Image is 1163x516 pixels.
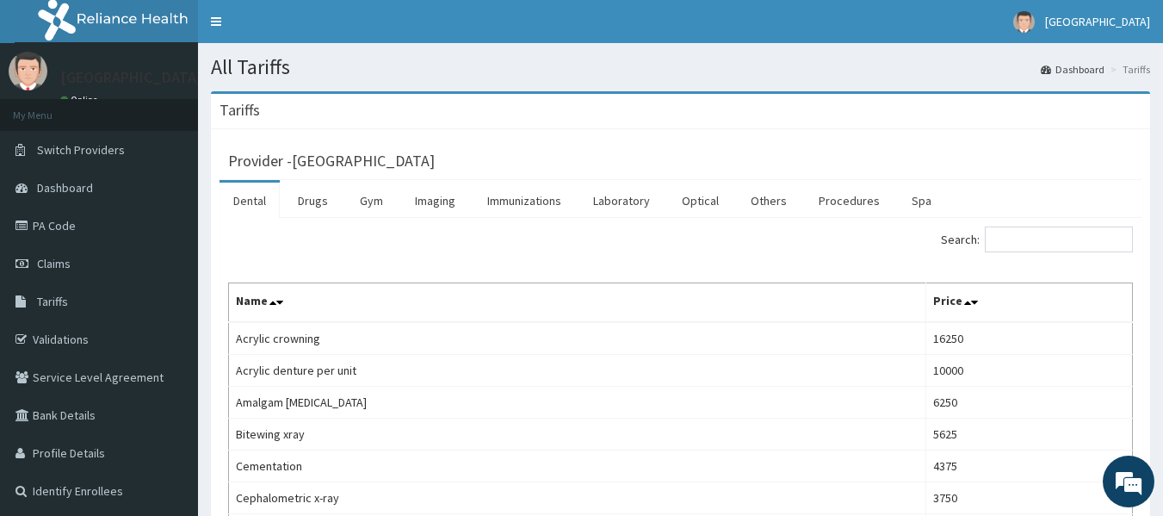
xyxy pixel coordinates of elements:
a: Online [60,94,102,106]
a: Dental [220,183,280,219]
a: Laboratory [579,183,664,219]
textarea: Type your message and hit 'Enter' [9,338,328,398]
td: 4375 [925,451,1132,482]
td: Acrylic crowning [229,322,926,355]
span: [GEOGRAPHIC_DATA] [1045,14,1150,29]
td: Amalgam [MEDICAL_DATA] [229,387,926,419]
a: Others [737,183,801,219]
span: Switch Providers [37,142,125,158]
a: Spa [898,183,945,219]
label: Search: [941,227,1133,252]
td: Cementation [229,451,926,482]
li: Tariffs [1106,62,1150,77]
a: Imaging [401,183,469,219]
h3: Provider - [GEOGRAPHIC_DATA] [228,153,435,169]
a: Gym [346,183,397,219]
span: We're online! [100,151,238,325]
span: Claims [37,256,71,271]
img: User Image [9,52,47,90]
p: [GEOGRAPHIC_DATA] [60,70,202,85]
a: Procedures [805,183,894,219]
h3: Tariffs [220,103,260,118]
div: Chat with us now [90,96,289,119]
input: Search: [985,227,1133,252]
td: 6250 [925,387,1132,419]
a: Optical [668,183,733,219]
img: User Image [1013,11,1035,33]
td: Cephalometric x-ray [229,482,926,514]
span: Tariffs [37,294,68,309]
td: 3750 [925,482,1132,514]
td: 16250 [925,322,1132,355]
td: 5625 [925,419,1132,451]
td: 10000 [925,355,1132,387]
div: Minimize live chat window [282,9,324,50]
a: Drugs [284,183,342,219]
td: Acrylic denture per unit [229,355,926,387]
span: Dashboard [37,180,93,196]
td: Bitewing xray [229,419,926,451]
img: d_794563401_company_1708531726252_794563401 [32,86,70,129]
th: Name [229,283,926,323]
a: Dashboard [1041,62,1104,77]
a: Immunizations [473,183,575,219]
h1: All Tariffs [211,56,1150,78]
th: Price [925,283,1132,323]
